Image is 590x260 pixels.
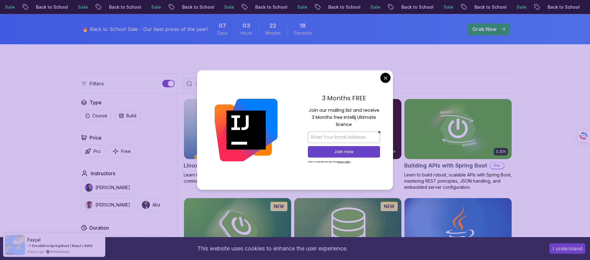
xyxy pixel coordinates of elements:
span: 22 Minutes [269,21,276,30]
p: Back to School [451,4,493,10]
p: Sale [566,4,586,10]
p: Back to School [12,4,55,10]
span: Seconds [294,30,312,36]
img: instructor img [85,184,93,192]
button: Accept cookies [549,243,585,254]
p: 🔥 Back to School Sale - Our best prices of the year! [82,25,208,33]
button: instructor img[PERSON_NAME] [81,198,134,212]
span: 7 Days [219,21,226,30]
p: Pro [490,162,504,169]
p: 3.30h [496,149,506,154]
p: Sale [420,4,440,10]
p: Back to School [85,4,128,10]
span: Days [217,30,228,36]
a: Building APIs with Spring Boot card3.30hBuilding APIs with Spring BootProLearn to build robust, s... [404,99,512,190]
span: 8 hours ago [27,249,44,254]
p: Course [92,113,107,119]
p: [PERSON_NAME] [95,202,130,208]
h2: Building APIs with Spring Boot [404,161,487,170]
button: Pro [81,145,105,157]
p: Grab Now [472,25,496,33]
p: Sale [347,4,367,10]
img: Spring Boot for Beginners card [184,198,291,258]
span: Fayçal [27,237,41,242]
p: Back to School [378,4,420,10]
img: Linux Fundamentals card [184,99,291,159]
p: Build [126,113,136,119]
img: instructor img [142,201,150,209]
p: Back to School [305,4,347,10]
p: Sale [274,4,294,10]
p: [PERSON_NAME] [95,184,130,191]
p: Sale [493,4,513,10]
button: Free [108,145,135,157]
p: Sale [128,4,147,10]
span: -> [27,243,31,248]
button: +3 Hours [141,235,168,247]
p: Learn to build robust, scalable APIs with Spring Boot, mastering REST principles, JSON handling, ... [404,172,512,190]
img: Building APIs with Spring Boot card [404,99,512,159]
p: Free [121,148,131,154]
a: ProveSource [50,249,70,254]
span: Minutes [265,30,281,36]
img: Java for Beginners card [404,198,512,258]
a: Enroled to Spring Boot | React | AWS [32,243,92,248]
p: Filters [90,80,104,87]
h2: Duration [90,224,109,232]
img: provesource social proof notification image [5,235,25,255]
button: 1-3 Hours [110,235,137,247]
input: Search Java, React, Spring boot ... [194,80,327,87]
p: Back to School [524,4,566,10]
p: Back to School [159,4,201,10]
p: Pro [94,148,101,154]
p: Sale [55,4,74,10]
span: 18 Seconds [299,21,306,30]
h2: Instructors [91,170,115,177]
p: Abz [152,202,160,208]
img: Spring Data JPA card [294,198,401,258]
h2: Linux Fundamentals [184,161,238,170]
button: instructor img[PERSON_NAME] [81,181,134,194]
span: Hours [240,30,252,36]
span: 3 Hours [243,21,250,30]
div: This website uses cookies to enhance the user experience. [5,242,540,255]
p: NEW [274,203,284,210]
button: Course [81,110,111,122]
p: Back to School [232,4,274,10]
img: instructor img [85,201,93,209]
button: instructor imgAbz [138,198,164,212]
button: Build [115,110,140,122]
p: NEW [384,203,394,210]
h2: Type [90,99,102,106]
h2: Price [90,134,102,141]
p: Sale [201,4,221,10]
a: Linux Fundamentals card6.00hLinux FundamentalsProLearn the fundamentals of Linux and how to use t... [184,99,291,184]
p: Learn the fundamentals of Linux and how to use the command line [184,172,291,184]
